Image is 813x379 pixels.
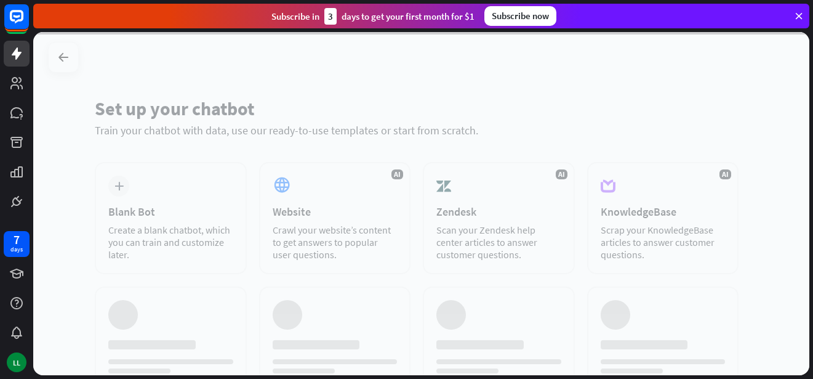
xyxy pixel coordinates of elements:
[14,234,20,245] div: 7
[4,231,30,257] a: 7 days
[324,8,337,25] div: 3
[10,245,23,254] div: days
[271,8,475,25] div: Subscribe in days to get your first month for $1
[7,353,26,372] div: LL
[484,6,556,26] div: Subscribe now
